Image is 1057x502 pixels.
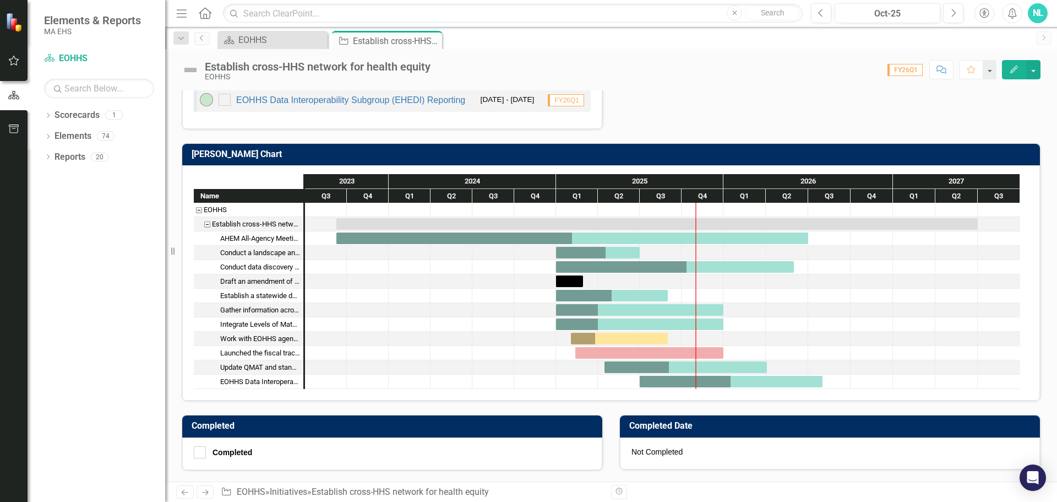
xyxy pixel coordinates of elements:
[851,189,893,203] div: Q4
[556,276,583,287] div: Task: Start date: 2025-01-01 End date: 2025-02-28
[305,189,347,203] div: Q3
[472,189,514,203] div: Q3
[835,3,940,23] button: Oct-25
[55,109,100,122] a: Scorecards
[91,152,108,161] div: 20
[220,231,300,246] div: AHEM All-Agency Meeting
[200,93,213,106] img: On-track
[620,438,1040,469] div: Not Completed
[220,246,300,260] div: Conduct a landscape analysis of guaranteed income past/present pilots and other existing/emerging...
[978,189,1020,203] div: Q3
[893,174,1020,188] div: 2027
[182,61,199,79] img: Not Defined
[682,189,723,203] div: Q4
[194,231,303,246] div: Task: Start date: 2023-09-07 End date: 2026-06-30
[5,12,25,33] img: ClearPoint Strategy
[312,487,489,497] div: Establish cross-HHS network for health equity
[745,6,800,21] button: Search
[575,347,723,359] div: Task: Start date: 2025-02-11 End date: 2025-12-31
[194,346,303,360] div: Task: Start date: 2025-02-11 End date: 2025-12-31
[192,421,597,431] h3: Completed
[194,231,303,246] div: AHEM All-Agency Meeting
[571,333,668,344] div: Task: Start date: 2025-02-01 End date: 2025-08-31
[629,421,1034,431] h3: Completed Date
[194,303,303,317] div: Task: Start date: 2025-01-01 End date: 2025-12-31
[220,360,300,375] div: Update QMAT and standardized taxonomy
[194,360,303,375] div: Task: Start date: 2025-04-15 End date: 2026-04-03
[194,375,303,389] div: EOHHS Data Interoperability Subgroup (EHEDI) Reporting
[220,260,300,274] div: Conduct data discovery sessions with EOHHS agencies to identify technical challenges to advancing...
[887,64,923,76] span: FY26Q1
[194,189,303,203] div: Name
[194,332,303,346] div: Task: Start date: 2025-02-01 End date: 2025-08-31
[640,189,682,203] div: Q3
[935,189,978,203] div: Q2
[893,189,935,203] div: Q1
[336,218,978,230] div: Task: Start date: 2023-09-07 End date: 2027-07-01
[389,189,431,203] div: Q1
[236,95,465,105] a: EOHHS Data Interoperability Subgroup (EHEDI) Reporting
[220,289,300,303] div: Establish a statewide doula certification pathway.
[305,174,389,188] div: 2023
[220,346,300,360] div: Launched the fiscal tracker in [GEOGRAPHIC_DATA] to gather information on select public health sp...
[223,4,803,23] input: Search ClearPoint...
[192,149,1034,159] h3: [PERSON_NAME] Chart
[194,289,303,303] div: Establish a statewide doula certification pathway.
[194,346,303,360] div: Launched the fiscal tracker in REDCap to gather information on select public health spending and ...
[194,375,303,389] div: Task: Start date: 2025-07-01 End date: 2026-08-01
[194,274,303,289] div: Task: Start date: 2025-01-01 End date: 2025-02-28
[761,8,784,17] span: Search
[97,132,115,141] div: 74
[205,61,431,73] div: Establish cross-HHS network for health equity
[556,247,640,258] div: Task: Start date: 2025-01-01 End date: 2025-06-30
[194,260,303,274] div: Task: Start date: 2025-01-01 End date: 2026-05-31
[194,203,303,217] div: EOHHS
[766,189,808,203] div: Q2
[205,73,431,81] div: EOHHS
[194,317,303,332] div: Task: Start date: 2025-01-01 End date: 2025-12-31
[221,486,603,499] div: » »
[598,189,640,203] div: Q2
[55,151,85,164] a: Reports
[723,174,893,188] div: 2026
[194,317,303,332] div: Integrate Levels of Maternal Care (LoMC) into DPH licensure.
[238,33,325,47] div: EOHHS
[556,319,723,330] div: Task: Start date: 2025-01-01 End date: 2025-12-31
[220,274,300,289] div: Draft an amendment of birth centers regulations to meet national standards.
[194,246,303,260] div: Conduct a landscape analysis of guaranteed income past/present pilots and other existing/emerging...
[194,260,303,274] div: Conduct data discovery sessions with EOHHS agencies to identify technical challenges to advancing...
[838,7,936,20] div: Oct-25
[220,303,300,317] div: Gather information across EOHHS agencies about existing and forthcoming HRSN screening and referr...
[44,79,154,98] input: Search Below...
[220,317,300,332] div: Integrate Levels of Maternal Care (LoMC) into DPH licensure.
[640,376,822,387] div: Task: Start date: 2025-07-01 End date: 2026-08-01
[55,130,91,143] a: Elements
[194,274,303,289] div: Draft an amendment of birth centers regulations to meet national standards.
[556,290,668,301] div: Task: Start date: 2025-01-01 End date: 2025-08-31
[556,261,794,273] div: Task: Start date: 2025-01-01 End date: 2026-05-31
[44,27,141,36] small: MA EHS
[431,189,472,203] div: Q2
[194,246,303,260] div: Task: Start date: 2025-01-01 End date: 2025-06-30
[556,304,723,316] div: Task: Start date: 2025-01-01 End date: 2025-12-31
[204,203,227,217] div: EOHHS
[556,174,723,188] div: 2025
[194,289,303,303] div: Task: Start date: 2025-01-01 End date: 2025-08-31
[1028,3,1048,23] button: NL
[194,217,303,231] div: Task: Start date: 2023-09-07 End date: 2027-07-01
[194,332,303,346] div: Work with EOHHS agencies to create a community relationship database cataloguing the agencies’ re...
[353,34,439,48] div: Establish cross-HHS network for health equity
[220,375,300,389] div: EOHHS Data Interoperability Subgroup (EHEDI) Reporting
[389,174,556,188] div: 2024
[347,189,389,203] div: Q4
[481,94,535,105] small: [DATE] - [DATE]
[194,303,303,317] div: Gather information across EOHHS agencies about existing and forthcoming HRSN screening and referr...
[808,189,851,203] div: Q3
[220,33,325,47] a: EOHHS
[336,233,808,244] div: Task: Start date: 2023-09-07 End date: 2026-06-30
[44,14,141,27] span: Elements & Reports
[44,52,154,65] a: EOHHS
[237,487,265,497] a: EOHHS
[212,217,300,231] div: Establish cross-HHS network for health equity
